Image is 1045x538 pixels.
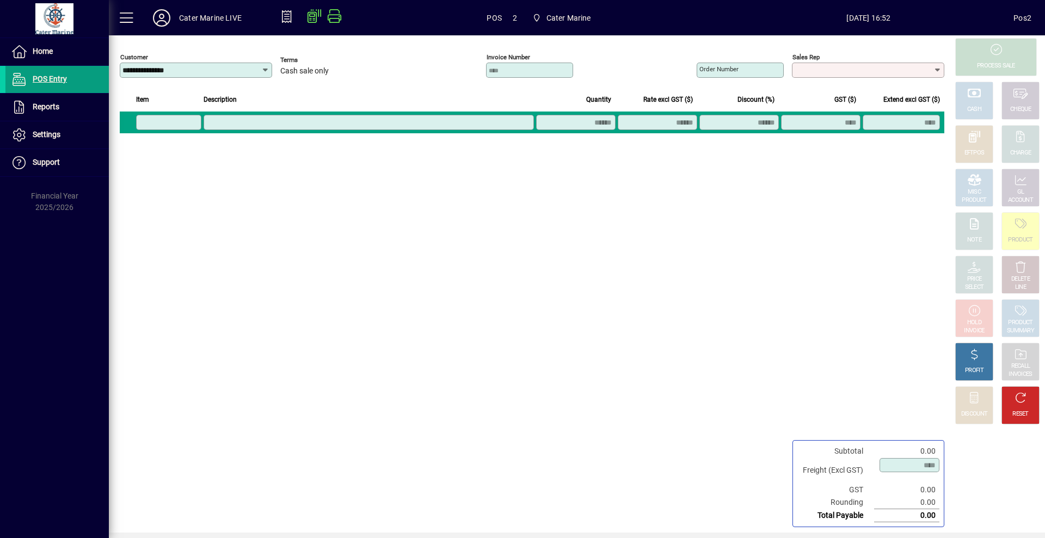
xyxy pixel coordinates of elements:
div: RECALL [1011,362,1030,370]
span: Terms [280,57,346,64]
div: INVOICES [1009,370,1032,379]
td: GST [797,484,874,496]
div: DELETE [1011,275,1030,283]
a: Settings [5,121,109,149]
span: Cater Marine [528,8,595,28]
td: 0.00 [874,509,939,522]
div: PRODUCT [962,196,986,205]
div: CASH [967,106,981,114]
div: HOLD [967,319,981,327]
div: PRODUCT [1008,319,1032,327]
a: Reports [5,94,109,121]
span: 2 [513,9,517,27]
button: Profile [144,8,179,28]
span: Quantity [586,94,611,106]
span: Discount (%) [737,94,774,106]
div: INVOICE [964,327,984,335]
span: Cater Marine [546,9,591,27]
div: PROFIT [965,367,983,375]
mat-label: Sales rep [792,53,820,61]
span: Home [33,47,53,55]
div: MISC [968,188,981,196]
td: Rounding [797,496,874,509]
span: GST ($) [834,94,856,106]
span: [DATE] 16:52 [724,9,1014,27]
span: POS Entry [33,75,67,83]
span: Item [136,94,149,106]
div: GL [1017,188,1024,196]
td: Subtotal [797,445,874,457]
div: SUMMARY [1007,327,1034,335]
td: 0.00 [874,445,939,457]
span: Cash sale only [280,67,329,76]
span: Reports [33,102,59,111]
div: LINE [1015,283,1026,292]
td: Total Payable [797,509,874,522]
td: 0.00 [874,496,939,509]
span: Extend excl GST ($) [883,94,940,106]
a: Support [5,149,109,176]
div: PRICE [967,275,982,283]
div: EFTPOS [964,149,985,157]
mat-label: Customer [120,53,148,61]
td: Freight (Excl GST) [797,457,874,484]
span: Settings [33,130,60,139]
div: NOTE [967,236,981,244]
mat-label: Order number [699,65,739,73]
div: RESET [1012,410,1029,418]
div: Pos2 [1013,9,1031,27]
div: DISCOUNT [961,410,987,418]
a: Home [5,38,109,65]
div: PRODUCT [1008,236,1032,244]
span: Description [204,94,237,106]
div: ACCOUNT [1008,196,1033,205]
mat-label: Invoice number [487,53,530,61]
div: Cater Marine LIVE [179,9,242,27]
div: CHARGE [1010,149,1031,157]
td: 0.00 [874,484,939,496]
div: CHEQUE [1010,106,1031,114]
div: SELECT [965,283,984,292]
span: Support [33,158,60,166]
span: Rate excl GST ($) [643,94,693,106]
div: PROCESS SALE [977,62,1015,70]
span: POS [487,9,502,27]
